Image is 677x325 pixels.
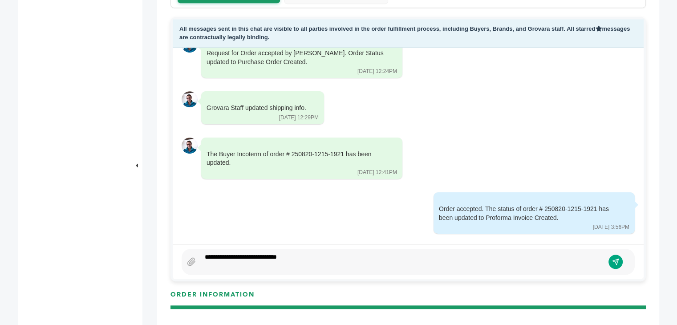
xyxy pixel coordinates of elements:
[173,19,644,48] div: All messages sent in this chat are visible to all parties involved in the order fulfillment proce...
[439,205,617,222] div: Order accepted. The status of order # 250820-1215-1921 has been updated to Proforma Invoice Created.
[207,49,385,66] div: Request for Order accepted by [PERSON_NAME]. Order Status updated to Purchase Order Created.
[357,169,397,176] div: [DATE] 12:41PM
[279,114,319,122] div: [DATE] 12:29PM
[207,104,306,113] div: Grovara Staff updated shipping info.
[170,290,646,306] h3: ORDER INFORMATION
[357,68,397,75] div: [DATE] 12:24PM
[593,223,629,231] div: [DATE] 3:56PM
[207,150,385,167] div: The Buyer Incoterm of order # 250820-1215-1921 has been updated.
